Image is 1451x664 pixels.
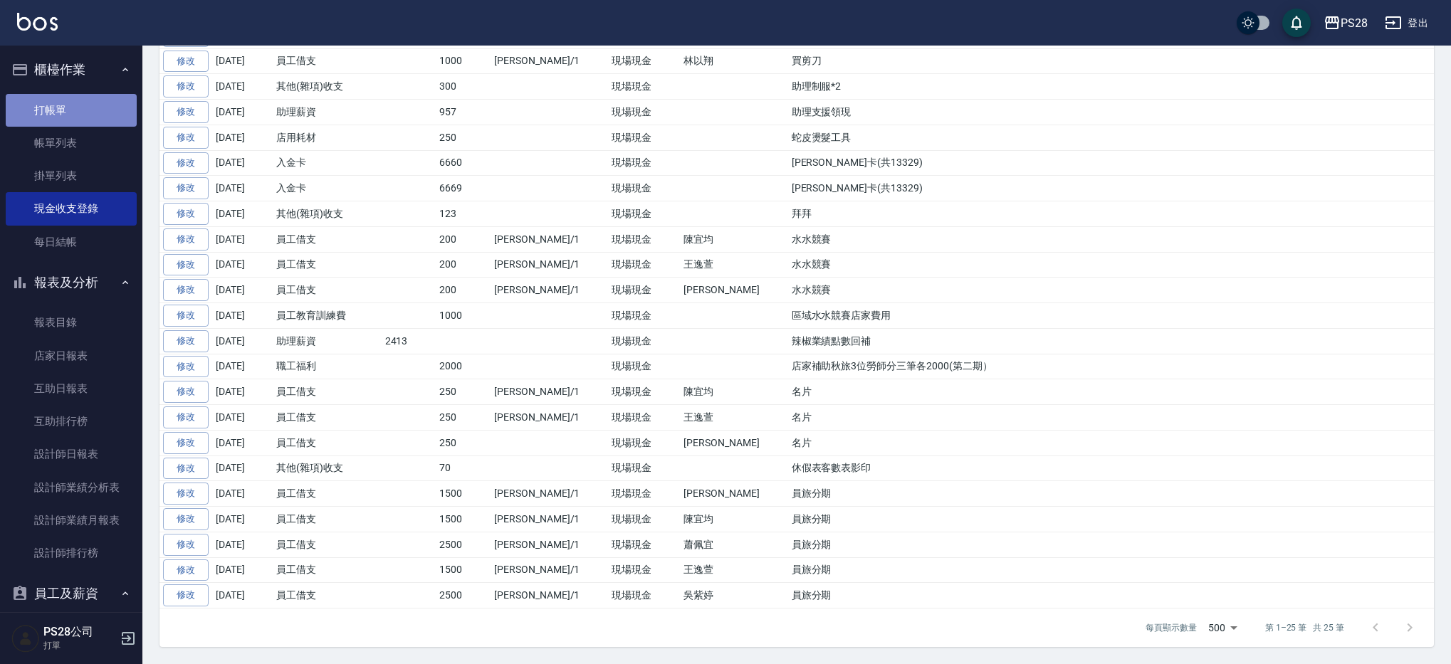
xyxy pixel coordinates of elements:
td: [DATE] [212,455,273,481]
td: 王逸萱 [680,557,787,583]
td: 員旅分期 [788,507,1434,532]
img: Logo [17,13,58,31]
td: [DATE] [212,583,273,608]
h5: PS28公司 [43,625,116,639]
td: 水水競賽 [788,226,1434,252]
td: 員工借支 [273,507,382,532]
td: 其他(雜項)收支 [273,74,382,100]
td: 拜拜 [788,201,1434,227]
td: 員旅分期 [788,481,1434,507]
td: [DATE] [212,430,273,455]
td: 1000 [436,48,491,74]
td: [PERSON_NAME]/1 [491,278,608,303]
td: 員工借支 [273,48,382,74]
a: 打帳單 [6,94,137,127]
p: 每頁顯示數量 [1146,621,1197,634]
a: 店家日報表 [6,339,137,372]
td: [DATE] [212,532,273,557]
td: 6669 [436,176,491,201]
td: 店用耗材 [273,125,382,150]
td: [DATE] [212,48,273,74]
td: 員工借支 [273,278,382,303]
a: 修改 [163,305,209,327]
td: 1500 [436,507,491,532]
td: 員工借支 [273,405,382,431]
td: 辣椒業績點數回補 [788,328,1434,354]
button: 報表及分析 [6,264,137,301]
td: 現場現金 [608,125,680,150]
a: 修改 [163,177,209,199]
td: 蛇皮燙髮工具 [788,125,1434,150]
td: 助理支援領現 [788,100,1434,125]
td: 員旅分期 [788,532,1434,557]
td: [PERSON_NAME]/1 [491,405,608,431]
td: 250 [436,405,491,431]
td: 現場現金 [608,150,680,176]
td: [DATE] [212,303,273,329]
td: 現場現金 [608,278,680,303]
a: 設計師業績月報表 [6,504,137,537]
a: 修改 [163,584,209,606]
td: 員工借支 [273,583,382,608]
td: 300 [436,74,491,100]
td: 王逸萱 [680,252,787,278]
td: 現場現金 [608,328,680,354]
td: [DATE] [212,557,273,583]
td: 名片 [788,405,1434,431]
td: 現場現金 [608,74,680,100]
td: 店家補助秋旅3位勞師分三筆各2000(第二期） [788,354,1434,379]
td: 陳宜均 [680,507,787,532]
td: 其他(雜項)收支 [273,455,382,481]
a: 掛單列表 [6,159,137,192]
a: 修改 [163,559,209,581]
p: 第 1–25 筆 共 25 筆 [1265,621,1344,634]
td: 休假表客數表影印 [788,455,1434,481]
td: 123 [436,201,491,227]
a: 修改 [163,152,209,174]
td: [DATE] [212,507,273,532]
td: 1500 [436,557,491,583]
td: [PERSON_NAME] [680,430,787,455]
td: [PERSON_NAME]/1 [491,583,608,608]
a: 互助日報表 [6,372,137,405]
td: 200 [436,252,491,278]
td: 現場現金 [608,226,680,252]
button: PS28 [1318,9,1373,38]
td: [PERSON_NAME]/1 [491,507,608,532]
td: 水水競賽 [788,278,1434,303]
td: 6660 [436,150,491,176]
button: save [1282,9,1311,37]
td: 入金卡 [273,150,382,176]
a: 修改 [163,51,209,73]
td: [PERSON_NAME]卡(共13329) [788,150,1434,176]
td: 250 [436,125,491,150]
td: [PERSON_NAME]/1 [491,48,608,74]
td: 現場現金 [608,507,680,532]
td: 2000 [436,354,491,379]
a: 修改 [163,406,209,428]
a: 修改 [163,432,209,454]
td: 員工借支 [273,379,382,405]
td: 現場現金 [608,405,680,431]
td: 2500 [436,532,491,557]
td: 70 [436,455,491,481]
td: 現場現金 [608,48,680,74]
td: 買剪刀 [788,48,1434,74]
td: 林以翔 [680,48,787,74]
td: 員工借支 [273,481,382,507]
td: 1000 [436,303,491,329]
td: 名片 [788,379,1434,405]
td: [PERSON_NAME] [680,278,787,303]
td: 2413 [382,328,436,354]
td: 員工借支 [273,252,382,278]
div: 500 [1203,608,1242,647]
td: 區域水水競賽店家費用 [788,303,1434,329]
td: 現場現金 [608,455,680,481]
td: 蕭佩宜 [680,532,787,557]
td: [PERSON_NAME]/1 [491,481,608,507]
a: 現金收支登錄 [6,192,137,225]
td: 250 [436,379,491,405]
td: [DATE] [212,100,273,125]
button: 登出 [1379,10,1434,36]
td: 現場現金 [608,430,680,455]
